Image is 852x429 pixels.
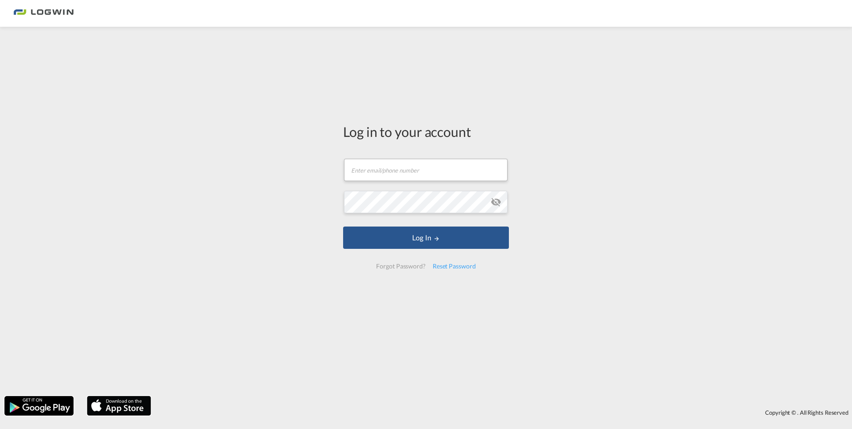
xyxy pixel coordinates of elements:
[13,4,74,24] img: 2761ae10d95411efa20a1f5e0282d2d7.png
[344,159,508,181] input: Enter email/phone number
[491,197,501,207] md-icon: icon-eye-off
[156,405,852,420] div: Copyright © . All Rights Reserved
[4,395,74,417] img: google.png
[373,258,429,274] div: Forgot Password?
[343,122,509,141] div: Log in to your account
[86,395,152,417] img: apple.png
[343,227,509,249] button: LOGIN
[429,258,479,274] div: Reset Password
